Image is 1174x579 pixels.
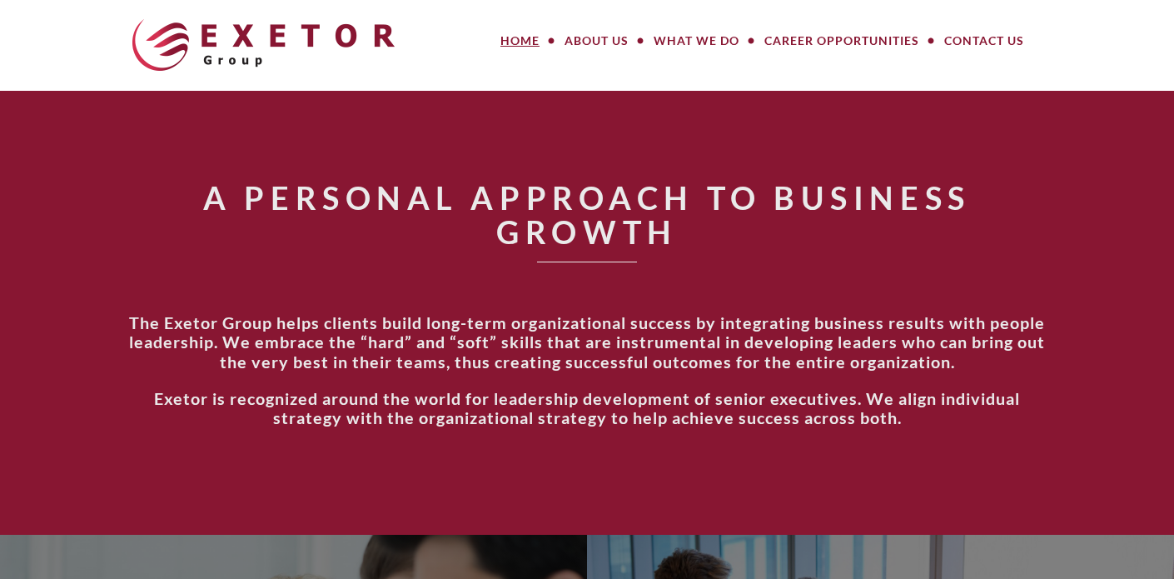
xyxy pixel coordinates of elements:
[132,19,395,71] img: The Exetor Group
[125,181,1049,250] h1: A Personal Approach to Business Growth
[488,24,552,57] a: Home
[932,24,1037,57] a: Contact Us
[129,312,1045,372] strong: The Exetor Group helps clients build long-term organizational success by integrating business res...
[154,388,1020,428] strong: Exetor is recognized around the world for leadership development of senior executives. We align i...
[752,24,932,57] a: Career Opportunities
[552,24,641,57] a: About Us
[641,24,752,57] a: What We Do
